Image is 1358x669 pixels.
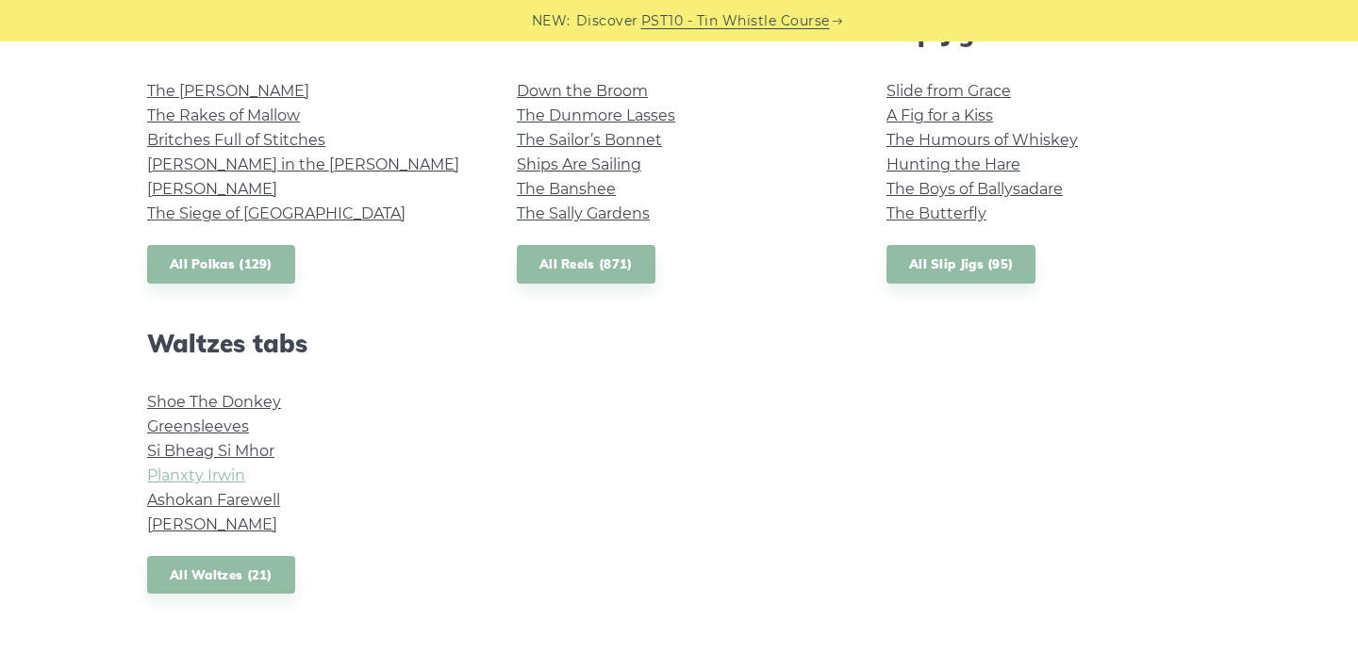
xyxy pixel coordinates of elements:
[517,131,662,149] a: The Sailor’s Bonnet
[147,155,459,173] a: [PERSON_NAME] in the [PERSON_NAME]
[886,131,1078,149] a: The Humours of Whiskey
[576,10,638,32] span: Discover
[886,18,1211,47] h2: Slip Jigs tabs
[147,131,325,149] a: Britches Full of Stitches
[532,10,571,32] span: NEW:
[147,245,295,284] a: All Polkas (129)
[147,18,472,47] h2: Polkas tabs
[147,556,295,595] a: All Waltzes (21)
[147,180,277,198] a: [PERSON_NAME]
[886,180,1063,198] a: The Boys of Ballysadare
[886,204,986,222] a: The Butterfly
[886,155,1020,173] a: Hunting the Hare
[886,82,1011,100] a: Slide from Grace
[147,393,281,411] a: Shoe The Donkey
[147,442,274,460] a: Si­ Bheag Si­ Mhor
[886,245,1035,284] a: All Slip Jigs (95)
[147,466,245,484] a: Planxty Irwin
[147,329,472,358] h2: Waltzes tabs
[147,82,309,100] a: The [PERSON_NAME]
[517,82,648,100] a: Down the Broom
[517,180,616,198] a: The Banshee
[517,155,641,173] a: Ships Are Sailing
[517,204,650,222] a: The Sally Gardens
[147,106,300,124] a: The Rakes of Mallow
[147,515,277,533] a: [PERSON_NAME]
[517,245,655,284] a: All Reels (871)
[886,106,993,124] a: A Fig for a Kiss
[517,106,675,124] a: The Dunmore Lasses
[641,10,830,32] a: PST10 - Tin Whistle Course
[147,417,249,435] a: Greensleeves
[517,18,841,47] h2: Reels tabs
[147,491,280,509] a: Ashokan Farewell
[147,204,406,222] a: The Siege of [GEOGRAPHIC_DATA]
